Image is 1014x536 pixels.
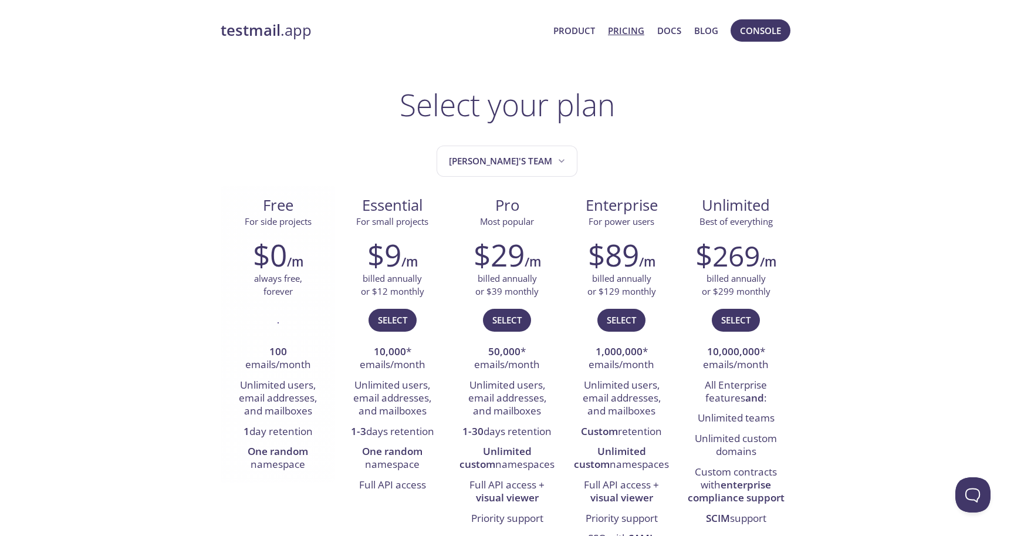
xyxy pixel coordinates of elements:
h6: /m [401,252,418,272]
li: * emails/month [573,342,670,376]
span: Enterprise [574,195,670,215]
strong: visual viewer [476,491,539,504]
button: Select [483,309,531,331]
li: namespaces [458,442,555,476]
li: days retention [344,422,441,442]
iframe: Help Scout Beacon - Open [955,477,991,513]
p: billed annually or $299 monthly [702,272,770,298]
button: Select [597,309,645,331]
li: Unlimited users, email addresses, and mailboxes [573,376,670,422]
span: 269 [712,237,760,275]
li: namespaces [573,442,670,476]
li: support [688,509,785,529]
strong: 1-30 [462,424,484,438]
li: Custom contracts with [688,463,785,509]
li: namespace [229,442,326,476]
li: Unlimited users, email addresses, and mailboxes [229,376,326,422]
li: namespace [344,442,441,476]
h2: $89 [588,237,639,272]
strong: Unlimited custom [459,444,532,471]
li: Full API access [344,476,441,495]
span: Best of everything [699,215,773,227]
span: Select [492,312,522,328]
h6: /m [525,252,541,272]
strong: 50,000 [488,345,520,358]
li: days retention [458,422,555,442]
strong: visual viewer [590,491,653,504]
span: Select [378,312,407,328]
strong: testmail [221,20,280,41]
strong: One random [248,444,308,458]
li: * emails/month [458,342,555,376]
a: Product [553,23,595,38]
strong: 1 [244,424,249,438]
strong: 10,000 [374,345,406,358]
h6: /m [287,252,303,272]
a: Pricing [608,23,644,38]
span: Most popular [480,215,534,227]
a: Blog [694,23,718,38]
h2: $29 [474,237,525,272]
strong: 1-3 [351,424,366,438]
li: Priority support [458,509,555,529]
h2: $ [695,237,760,272]
strong: Unlimited custom [574,444,646,471]
p: always free, forever [254,272,302,298]
h6: /m [760,252,776,272]
p: billed annually or $12 monthly [361,272,424,298]
li: Unlimited teams [688,409,785,429]
a: testmail.app [221,21,544,41]
button: Select [712,309,760,331]
li: All Enterprise features : [688,376,785,409]
span: Select [721,312,751,328]
li: * emails/month [688,342,785,376]
strong: 100 [269,345,287,358]
h2: $9 [367,237,401,272]
strong: 10,000,000 [707,345,760,358]
span: Essential [344,195,440,215]
li: emails/month [229,342,326,376]
p: billed annually or $129 monthly [587,272,656,298]
li: Unlimited custom domains [688,429,785,463]
span: Select [607,312,636,328]
a: Docs [657,23,681,38]
li: day retention [229,422,326,442]
span: Free [230,195,326,215]
span: For power users [589,215,654,227]
h1: Select your plan [400,87,615,122]
li: Unlimited users, email addresses, and mailboxes [458,376,555,422]
button: Damien's team [437,146,577,177]
span: For side projects [245,215,312,227]
strong: enterprise compliance support [688,478,785,504]
span: Pro [459,195,555,215]
button: Console [731,19,790,42]
span: Unlimited [702,195,770,215]
h6: /m [639,252,655,272]
li: retention [573,422,670,442]
strong: SCIM [706,511,730,525]
li: Full API access + [458,476,555,509]
strong: 1,000,000 [596,345,643,358]
button: Select [369,309,417,331]
strong: and [745,391,764,404]
li: Priority support [573,509,670,529]
span: Console [740,23,781,38]
span: For small projects [356,215,428,227]
li: Full API access + [573,476,670,509]
strong: Custom [581,424,618,438]
li: * emails/month [344,342,441,376]
li: Unlimited users, email addresses, and mailboxes [344,376,441,422]
h2: $0 [253,237,287,272]
p: billed annually or $39 monthly [475,272,539,298]
span: [PERSON_NAME]'s team [449,153,567,169]
strong: One random [362,444,422,458]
